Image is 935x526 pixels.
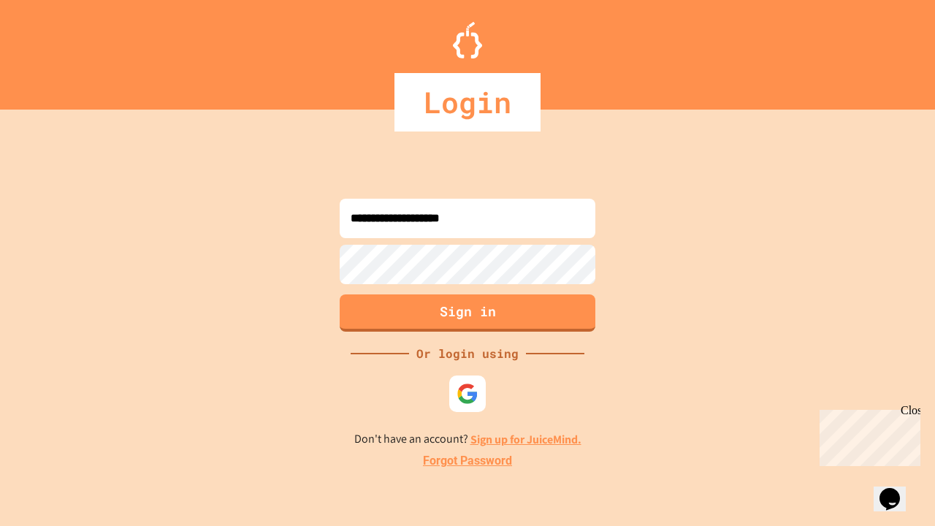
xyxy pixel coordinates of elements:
div: Or login using [409,345,526,362]
div: Chat with us now!Close [6,6,101,93]
a: Sign up for JuiceMind. [470,432,581,447]
img: google-icon.svg [457,383,478,405]
button: Sign in [340,294,595,332]
div: Login [394,73,541,131]
p: Don't have an account? [354,430,581,449]
iframe: chat widget [874,468,920,511]
a: Forgot Password [423,452,512,470]
img: Logo.svg [453,22,482,58]
iframe: chat widget [814,404,920,466]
